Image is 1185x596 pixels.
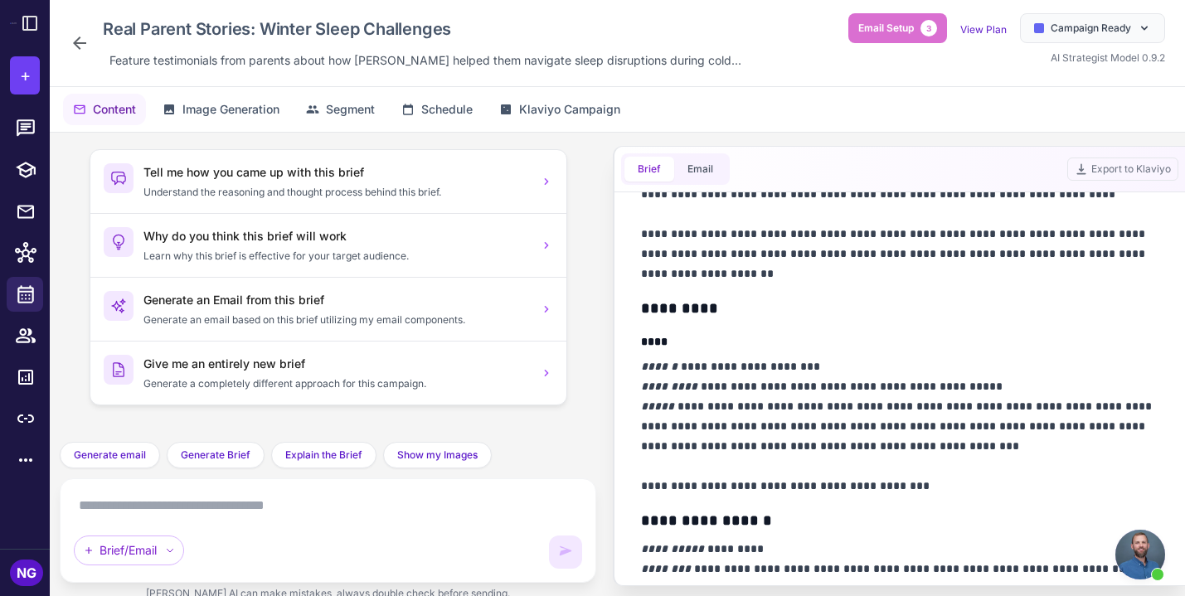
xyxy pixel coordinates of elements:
[182,100,279,119] span: Image Generation
[397,448,478,463] span: Show my Images
[421,100,473,119] span: Schedule
[383,442,492,468] button: Show my Images
[60,442,160,468] button: Generate email
[1051,51,1165,64] span: AI Strategist Model 0.9.2
[285,448,362,463] span: Explain the Brief
[1051,21,1131,36] span: Campaign Ready
[296,94,385,125] button: Segment
[74,535,184,565] div: Brief/Email
[960,23,1007,36] a: View Plan
[10,56,40,94] button: +
[858,21,914,36] span: Email Setup
[63,94,146,125] button: Content
[271,442,376,468] button: Explain the Brief
[674,157,726,182] button: Email
[96,13,748,45] div: Click to edit campaign name
[1067,157,1178,181] button: Export to Klaviyo
[143,376,530,391] p: Generate a completely different approach for this campaign.
[143,313,530,327] p: Generate an email based on this brief utilizing my email components.
[167,442,265,468] button: Generate Brief
[143,291,530,309] h3: Generate an Email from this brief
[624,157,674,182] button: Brief
[153,94,289,125] button: Image Generation
[181,448,250,463] span: Generate Brief
[920,20,937,36] span: 3
[103,48,748,73] div: Click to edit description
[20,63,31,88] span: +
[519,100,620,119] span: Klaviyo Campaign
[143,227,530,245] h3: Why do you think this brief will work
[143,355,530,373] h3: Give me an entirely new brief
[1115,530,1165,579] div: Open chat
[848,13,947,43] button: Email Setup3
[109,51,741,70] span: Feature testimonials from parents about how [PERSON_NAME] helped them navigate sleep disruptions ...
[93,100,136,119] span: Content
[326,100,375,119] span: Segment
[143,163,530,182] h3: Tell me how you came up with this brief
[391,94,483,125] button: Schedule
[489,94,630,125] button: Klaviyo Campaign
[10,22,17,23] img: Raleon Logo
[74,448,146,463] span: Generate email
[143,185,530,200] p: Understand the reasoning and thought process behind this brief.
[10,560,43,586] div: NG
[143,249,530,264] p: Learn why this brief is effective for your target audience.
